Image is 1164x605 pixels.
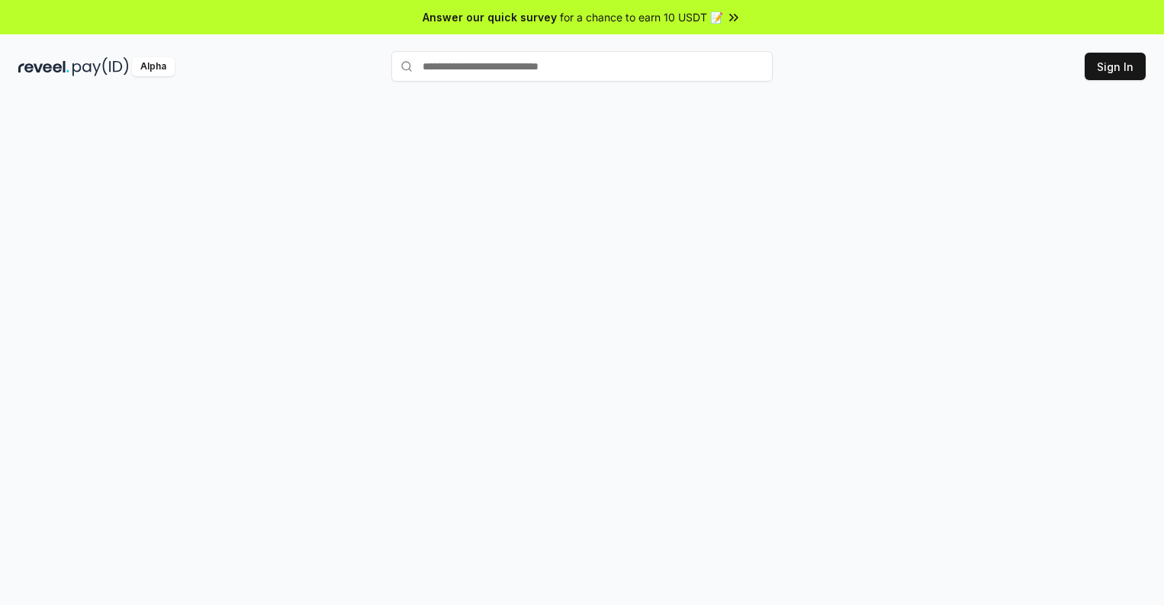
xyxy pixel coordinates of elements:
[1085,53,1146,80] button: Sign In
[423,9,557,25] span: Answer our quick survey
[18,57,69,76] img: reveel_dark
[560,9,723,25] span: for a chance to earn 10 USDT 📝
[72,57,129,76] img: pay_id
[132,57,175,76] div: Alpha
